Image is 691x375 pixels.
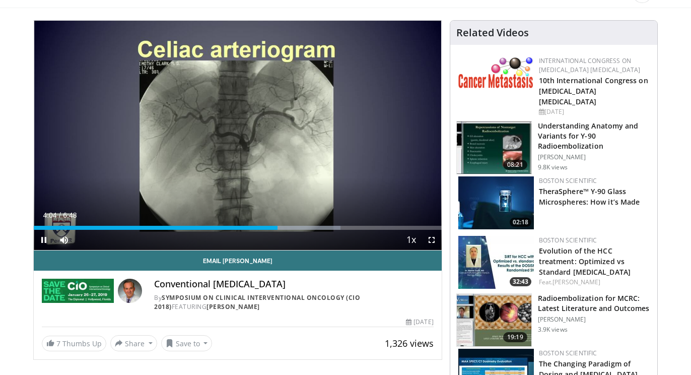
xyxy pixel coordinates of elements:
img: Symposium on Clinical Interventional Oncology (CIO 2018) [42,279,114,303]
a: 19:19 Radioembolization for MCRC: Latest Literature and Outcomes [PERSON_NAME] 3.9K views [456,293,651,347]
button: Pause [34,230,54,250]
div: [DATE] [539,107,649,116]
a: Evolution of the HCC treatment: Optimized vs Standard [MEDICAL_DATA] [539,246,631,277]
a: [PERSON_NAME] [552,278,600,286]
video-js: Video Player [34,21,442,251]
h4: Related Videos [456,27,529,39]
a: 32:43 [458,236,534,289]
button: Save to [161,335,213,351]
h3: Understanding Anatomy and Variants for Y-90 Radioembolization [538,121,651,151]
span: / [59,211,61,219]
p: 9.8K views [538,163,568,171]
span: 4:04 [43,211,56,219]
img: 982ac851-d14a-4b3e-b246-933fd059eb2c.150x105_q85_crop-smart_upscale.jpg [458,176,534,229]
button: Mute [54,230,74,250]
p: [PERSON_NAME] [538,153,651,161]
a: 08:21 Understanding Anatomy and Variants for Y-90 Radioembolization [PERSON_NAME] 9.8K views [456,121,651,174]
a: 02:18 [458,176,534,229]
button: Playback Rate [401,230,422,250]
a: TheraSphere™ Y-90 Glass Microspheres: How it’s Made [539,186,640,207]
span: 6:48 [63,211,77,219]
a: Symposium on Clinical Interventional Oncology (CIO 2018) [154,293,360,311]
p: 3.9K views [538,326,568,334]
img: a1ac48e8-b7ee-4602-9eb4-ff16e846d826.150x105_q85_crop-smart_upscale.jpg [457,121,531,174]
span: 19:19 [503,332,527,342]
img: Avatar [118,279,142,303]
span: 1,326 views [385,337,434,349]
div: Progress Bar [34,226,442,230]
button: Fullscreen [422,230,442,250]
a: Email [PERSON_NAME] [34,251,442,271]
a: 10th International Congress on [MEDICAL_DATA] [MEDICAL_DATA] [539,76,648,106]
a: Boston Scientific [539,176,597,185]
a: Boston Scientific [539,236,597,244]
span: 08:21 [503,160,527,170]
div: Feat. [539,278,649,287]
span: 02:18 [510,218,531,227]
div: [DATE] [406,318,433,327]
a: International Congress on [MEDICAL_DATA] [MEDICAL_DATA] [539,56,641,74]
span: 32:43 [510,277,531,286]
span: 7 [56,339,60,348]
a: 7 Thumbs Up [42,336,106,351]
img: 6ff8bc22-9509-4454-a4f8-ac79dd3b8976.png.150x105_q85_autocrop_double_scale_upscale_version-0.2.png [458,56,534,88]
button: Share [110,335,157,351]
div: By FEATURING [154,293,433,311]
img: 8e00306a-e7de-4210-99e9-e140a1ba8aad.150x105_q85_crop-smart_upscale.jpg [458,236,534,289]
img: 39b446e7-8c17-476f-8fc3-9a719165bfb7.150x105_q85_crop-smart_upscale.jpg [457,294,531,346]
p: [PERSON_NAME] [538,316,651,324]
a: Boston Scientific [539,349,597,357]
h3: Radioembolization for MCRC: Latest Literature and Outcomes [538,293,651,314]
a: [PERSON_NAME] [206,302,260,311]
h4: Conventional [MEDICAL_DATA] [154,279,433,290]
